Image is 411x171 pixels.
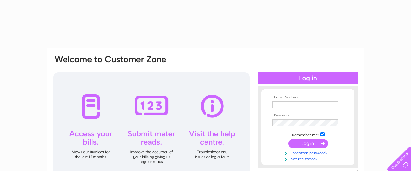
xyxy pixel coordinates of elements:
[272,150,345,156] a: Forgotten password?
[288,139,328,148] input: Submit
[271,131,345,138] td: Remember me?
[271,95,345,100] th: Email Address:
[271,113,345,118] th: Password:
[272,156,345,162] a: Not registered?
